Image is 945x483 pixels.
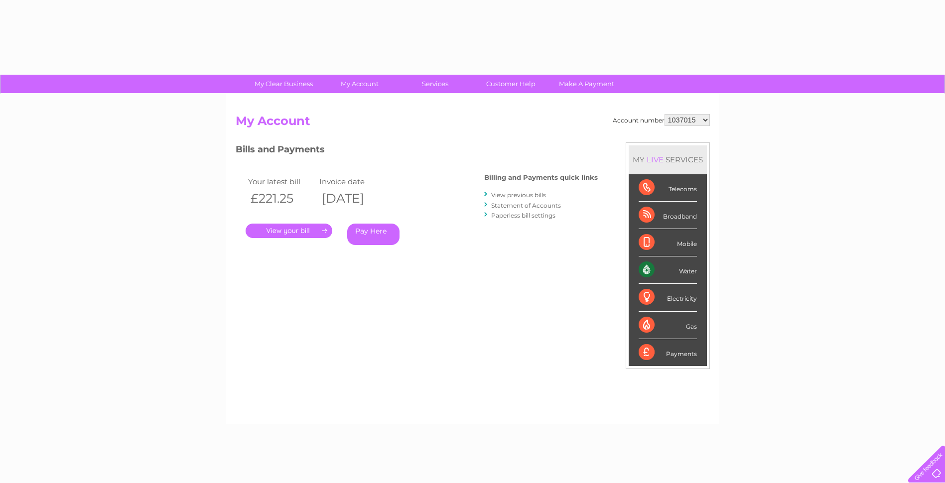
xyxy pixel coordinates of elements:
[236,142,598,160] h3: Bills and Payments
[545,75,628,93] a: Make A Payment
[613,114,710,126] div: Account number
[318,75,401,93] a: My Account
[491,212,555,219] a: Paperless bill settings
[243,75,325,93] a: My Clear Business
[317,175,389,188] td: Invoice date
[639,284,697,311] div: Electricity
[246,188,317,209] th: £221.25
[394,75,476,93] a: Services
[491,202,561,209] a: Statement of Accounts
[484,174,598,181] h4: Billing and Payments quick links
[645,155,666,164] div: LIVE
[639,312,697,339] div: Gas
[639,229,697,256] div: Mobile
[317,188,389,209] th: [DATE]
[470,75,552,93] a: Customer Help
[347,224,400,245] a: Pay Here
[639,202,697,229] div: Broadband
[639,256,697,284] div: Water
[236,114,710,133] h2: My Account
[246,175,317,188] td: Your latest bill
[639,339,697,366] div: Payments
[491,191,546,199] a: View previous bills
[246,224,332,238] a: .
[639,174,697,202] div: Telecoms
[629,145,707,174] div: MY SERVICES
